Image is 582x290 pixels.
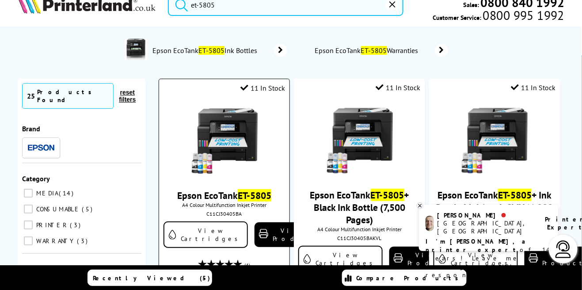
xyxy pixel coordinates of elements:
span: Customer Service: [433,11,564,22]
img: ashley-livechat.png [426,216,434,231]
button: reset filters [114,88,141,103]
img: epson-et-5800-with-ink-small.jpg [461,107,528,174]
span: Epson EcoTank Ink Bottles [152,46,261,55]
span: 0800 995 1992 [482,11,564,19]
span: Compare Products [357,274,464,282]
input: MEDIA 14 [24,189,33,198]
a: Epson EcoTankET-5805+ Ink Bottle Multipack CMY (6,000 Pages) K (7,500 Pages) [436,189,553,226]
a: Recently Viewed (5) [87,270,212,286]
span: A4 Colour Multifunction Inkjet Printer [298,226,421,233]
span: PRINTER [34,221,69,229]
span: 3 [70,221,83,229]
a: Epson EcoTankET-5805+ Black Ink Bottle (7,500 Pages) [310,189,409,226]
img: Epson [28,145,54,151]
img: user-headset-light.svg [555,240,572,258]
div: 11 In Stock [240,84,285,92]
span: 3 [77,237,90,245]
a: View Product [389,247,456,271]
div: Products Found [37,88,109,104]
mark: ET-5805 [498,189,532,201]
img: epson-et-5805-deptimage.jpg [125,38,147,61]
span: CONSUMABLE [34,205,81,213]
span: (4) [245,257,251,274]
span: WARRANTY [34,237,76,245]
p: of 14 years! Leave me a message and I'll respond ASAP [426,237,552,279]
mark: ET-5805 [361,46,387,55]
input: WARRANTY 3 [24,237,33,245]
a: Epson EcoTankET-5805 [177,189,271,202]
span: MEDIA [34,189,58,197]
b: I'm [PERSON_NAME], a printer expert [426,237,529,254]
div: 11 In Stock [511,83,556,92]
input: CONSUMABLE 5 [24,205,33,214]
a: View Cartridges [298,246,383,272]
mark: ET-5805 [371,189,404,201]
a: Epson EcoTankET-5805Ink Bottles [152,38,287,62]
span: Sales: [463,0,479,9]
span: Brand [22,124,40,133]
mark: ET-5805 [198,46,224,55]
a: Epson EcoTankET-5805Warranties [314,44,448,57]
span: 14 [59,189,76,197]
a: View Product [255,222,321,247]
mark: ET-5805 [238,189,271,202]
span: A4 Colour Multifunction Inkjet Printer [164,202,285,208]
a: Compare Products [342,270,467,286]
span: 25 [27,92,35,100]
input: PRINTER 3 [24,221,33,229]
a: View Cartridges [164,221,248,248]
span: Paper Size [22,265,53,274]
img: epson-et-5800-with-ink-small.jpg [191,108,258,174]
div: [PERSON_NAME] [437,211,534,219]
div: [GEOGRAPHIC_DATA], [GEOGRAPHIC_DATA] [437,219,534,235]
div: C11CJ30405BA [166,210,283,217]
div: C11CJ30405BAKVL [301,235,418,241]
span: Recently Viewed (5) [93,274,211,282]
span: 5 [82,205,95,213]
span: Epson EcoTank Warranties [314,46,422,55]
div: 11 In Stock [376,83,421,92]
span: Category [22,174,50,183]
img: epson-et-5800-with-ink-small.jpg [327,107,393,174]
